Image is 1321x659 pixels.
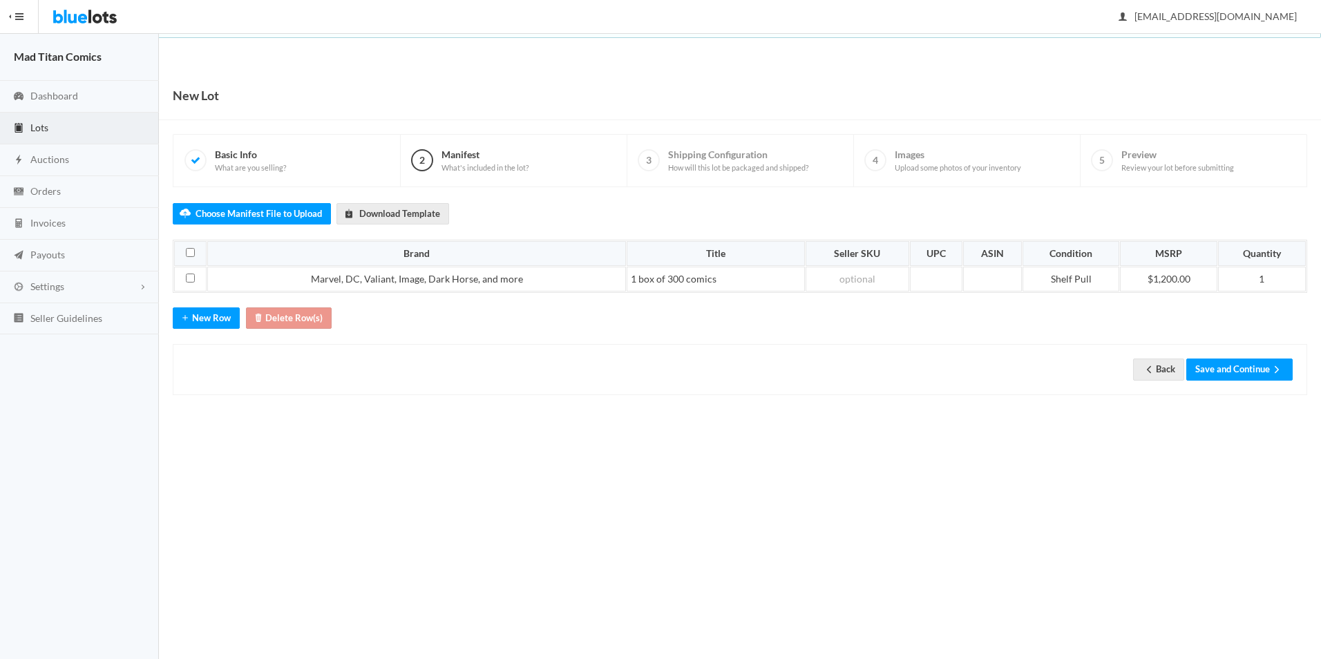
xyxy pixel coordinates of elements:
[1133,359,1184,380] a: arrow backBack
[336,203,449,225] a: downloadDownload Template
[441,163,529,173] span: What's included in the lot?
[1119,10,1297,22] span: [EMAIL_ADDRESS][DOMAIN_NAME]
[30,217,66,229] span: Invoices
[173,85,219,106] h1: New Lot
[12,312,26,325] ion-icon: list box
[895,149,1021,173] span: Images
[411,149,433,171] span: 2
[12,90,26,104] ion-icon: speedometer
[173,203,331,225] label: Choose Manifest File to Upload
[12,249,26,262] ion-icon: paper plane
[963,241,1022,266] th: ASIN
[1120,267,1217,292] td: $1,200.00
[1186,359,1293,380] button: Save and Continuearrow forward
[1091,149,1113,171] span: 5
[342,208,356,221] ion-icon: download
[1121,163,1234,173] span: Review your lot before submitting
[173,307,240,329] button: addNew Row
[627,267,805,292] td: 1 box of 300 comics
[207,241,625,266] th: Brand
[1142,364,1156,377] ion-icon: arrow back
[207,267,625,292] td: Marvel, DC, Valiant, Image, Dark Horse, and more
[12,122,26,135] ion-icon: clipboard
[30,122,48,133] span: Lots
[1121,149,1234,173] span: Preview
[30,249,65,260] span: Payouts
[668,149,808,173] span: Shipping Configuration
[178,312,192,325] ion-icon: add
[30,185,61,197] span: Orders
[638,149,660,171] span: 3
[1120,241,1217,266] th: MSRP
[627,241,805,266] th: Title
[1023,267,1119,292] td: Shelf Pull
[864,149,886,171] span: 4
[30,90,78,102] span: Dashboard
[1270,364,1284,377] ion-icon: arrow forward
[30,312,102,324] span: Seller Guidelines
[246,307,332,329] button: trashDelete Row(s)
[668,163,808,173] span: How will this lot be packaged and shipped?
[30,280,64,292] span: Settings
[215,149,286,173] span: Basic Info
[441,149,529,173] span: Manifest
[1116,11,1130,24] ion-icon: person
[30,153,69,165] span: Auctions
[895,163,1021,173] span: Upload some photos of your inventory
[12,281,26,294] ion-icon: cog
[1218,241,1306,266] th: Quantity
[12,186,26,199] ion-icon: cash
[910,241,962,266] th: UPC
[806,241,909,266] th: Seller SKU
[178,208,192,221] ion-icon: cloud upload
[12,218,26,231] ion-icon: calculator
[12,154,26,167] ion-icon: flash
[251,312,265,325] ion-icon: trash
[215,163,286,173] span: What are you selling?
[1023,241,1119,266] th: Condition
[14,50,102,63] strong: Mad Titan Comics
[1218,267,1306,292] td: 1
